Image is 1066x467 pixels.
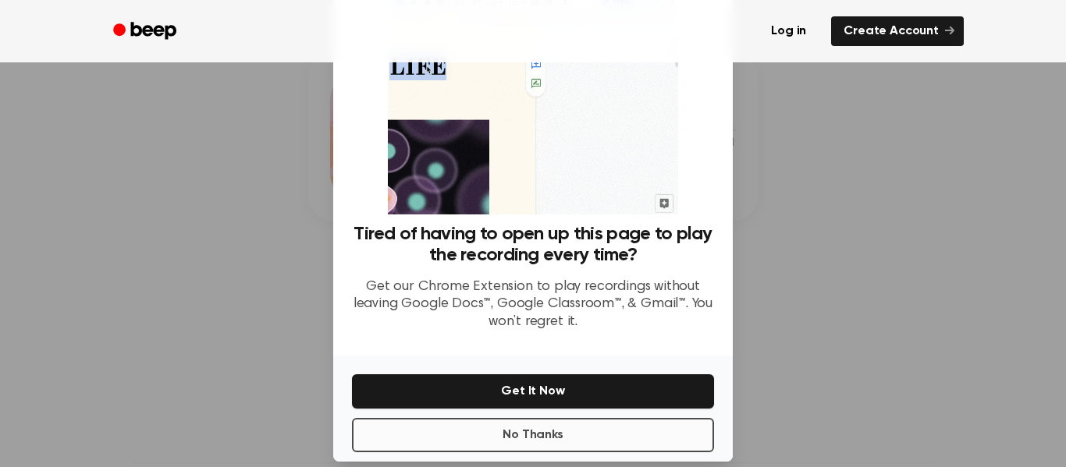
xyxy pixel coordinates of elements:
[102,16,190,47] a: Beep
[755,13,822,49] a: Log in
[352,278,714,331] p: Get our Chrome Extension to play recordings without leaving Google Docs™, Google Classroom™, & Gm...
[352,374,714,409] button: Get It Now
[352,224,714,266] h3: Tired of having to open up this page to play the recording every time?
[831,16,964,46] a: Create Account
[352,418,714,452] button: No Thanks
